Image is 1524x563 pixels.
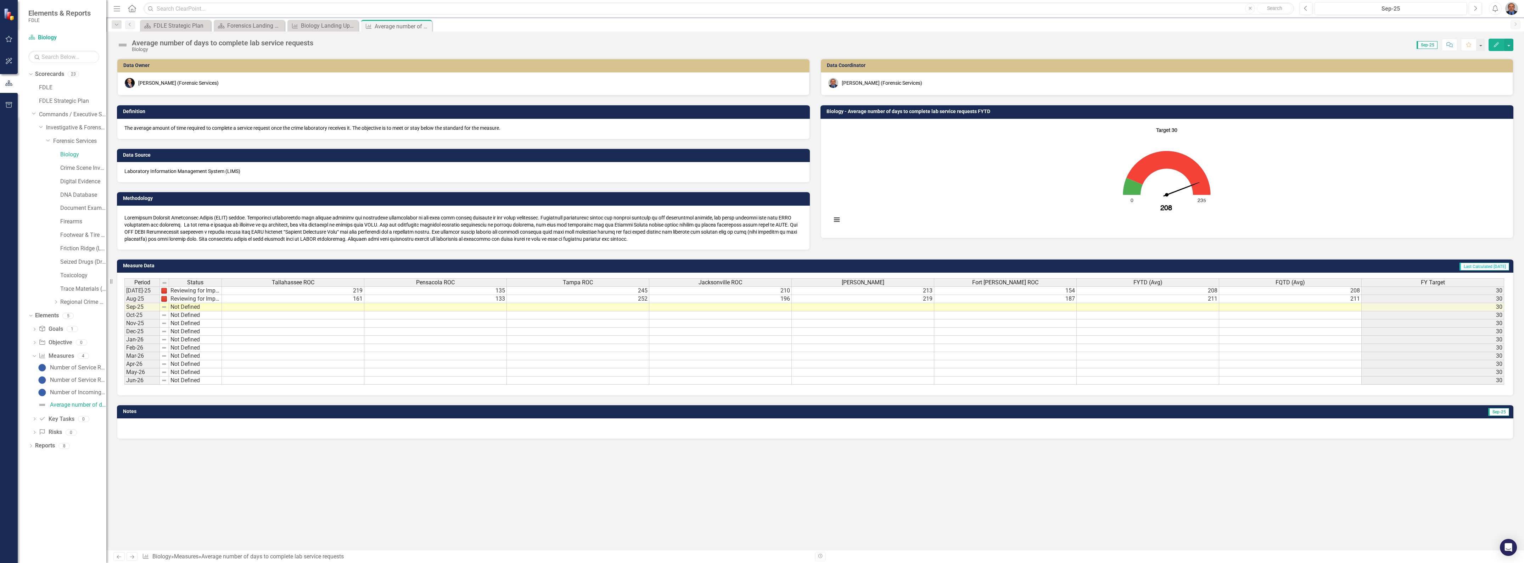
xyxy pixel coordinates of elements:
div: [PERSON_NAME] (Forensic Services) [138,79,219,87]
img: DxoheXUOvkpYAAAAAElFTkSuQmCC [161,296,167,302]
button: Search [1257,4,1292,13]
div: 0 [78,416,89,422]
a: Crime Scene Investigation [60,164,106,172]
td: Not Defined [169,319,222,328]
a: Investigative & Forensic Services Command [46,124,106,132]
span: Laboratory Information Management System (LIMS) [124,168,240,174]
td: Nov-25 [124,319,160,328]
td: 30 [1362,328,1504,336]
div: Average number of days to complete lab service requests [132,39,313,47]
div: Average number of days to complete lab service requests [50,402,106,408]
div: Average number of days to complete lab service requests [375,22,430,31]
img: DxoheXUOvkpYAAAAAElFTkSuQmCC [161,288,167,294]
path: 208. FYTD (Avg). [1163,182,1200,197]
td: Not Defined [169,328,222,336]
td: Not Defined [169,303,222,311]
img: 8DAGhfEEPCf229AAAAAElFTkSuQmCC [161,361,167,367]
td: 30 [1362,368,1504,377]
td: Dec-25 [124,328,160,336]
h3: Definition [123,109,806,114]
span: Elements & Reports [28,9,91,17]
td: 30 [1362,344,1504,352]
div: Number of Service Requests Completed [50,364,106,371]
td: 154 [934,286,1077,295]
a: Scorecards [35,70,64,78]
a: Goals [39,325,63,333]
td: 133 [364,295,507,303]
td: Not Defined [169,336,222,344]
a: Number of Service Requests Completed [36,362,106,373]
span: Tallahassee ROC [272,279,314,286]
td: 210 [649,286,792,295]
div: Forensics Landing Page [227,21,283,30]
img: 8DAGhfEEPCf229AAAAAElFTkSuQmCC [161,378,167,383]
input: Search Below... [28,51,99,63]
h3: Notes [123,409,655,414]
span: Sep-25 [1488,408,1509,416]
span: FQTD (Avg) [1276,279,1305,286]
span: Fort [PERSON_NAME] ROC [972,279,1038,286]
td: [DATE]-25 [124,286,160,295]
td: 245 [507,286,649,295]
img: Chris Hendry [828,78,838,88]
span: FYTD (Avg) [1133,279,1162,286]
div: Number of Service Requests Pending [50,377,106,383]
a: Forensic Services [53,137,106,145]
img: Informational Data [38,376,46,384]
a: Biology [28,34,99,42]
td: Mar-26 [124,352,160,360]
div: Biology [132,47,313,52]
div: 4 [78,353,89,359]
img: 8DAGhfEEPCf229AAAAAElFTkSuQmCC [161,329,167,334]
a: Friction Ridge (Latent Prints) [60,245,106,253]
span: FY Target [1421,279,1445,286]
text: Target 30 [1156,128,1177,133]
div: Number of Incoming Service Requests [50,389,106,396]
a: Regional Crime Labs [60,298,106,306]
span: Last Calculated [DATE] [1459,263,1509,271]
td: 219 [222,286,364,295]
img: 8DAGhfEEPCf229AAAAAElFTkSuQmCC [161,353,167,359]
span: Jacksonville ROC [699,279,742,286]
h3: Methodology [123,196,806,201]
a: Biology Landing Updater [289,21,357,30]
img: Chris Hendry [1505,2,1518,15]
div: Sep-25 [1317,5,1464,13]
img: 8DAGhfEEPCf229AAAAAElFTkSuQmCC [162,280,167,286]
a: Toxicology [60,272,106,280]
td: Not Defined [169,360,222,368]
a: Measures [174,553,198,560]
td: 208 [1219,286,1362,295]
a: Objective [39,339,72,347]
h3: Biology - Average number of days to complete lab service requests FYTD [827,109,1510,114]
h3: Data Coordinator [827,63,1509,68]
img: 8DAGhfEEPCf229AAAAAElFTkSuQmCC [161,337,167,342]
td: Sep-25 [124,303,160,311]
td: 30 [1362,286,1504,295]
td: 30 [1362,303,1504,311]
img: 8DAGhfEEPCf229AAAAAElFTkSuQmCC [161,304,167,310]
div: Biology Landing Updater [301,21,357,30]
a: Measures [39,352,74,360]
a: DNA Database [60,191,106,199]
h3: Measure Data [123,263,657,268]
img: Informational Data [38,363,46,372]
a: Reports [35,442,55,450]
span: Tampa ROC [563,279,593,286]
td: 211 [1077,295,1219,303]
a: FDLE Strategic Plan [39,97,106,105]
div: Average number of days to complete lab service requests [201,553,344,560]
a: Elements [35,312,59,320]
td: Reviewing for Improvement [169,286,222,295]
td: 30 [1362,377,1504,385]
div: Open Intercom Messenger [1500,539,1517,556]
td: 196 [649,295,792,303]
div: 5 [62,313,74,319]
td: 30 [1362,295,1504,303]
div: 0 [66,429,77,435]
td: Not Defined [169,344,222,352]
a: Number of Incoming Service Requests [36,387,106,398]
span: Status [187,279,203,286]
td: 30 [1362,360,1504,368]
